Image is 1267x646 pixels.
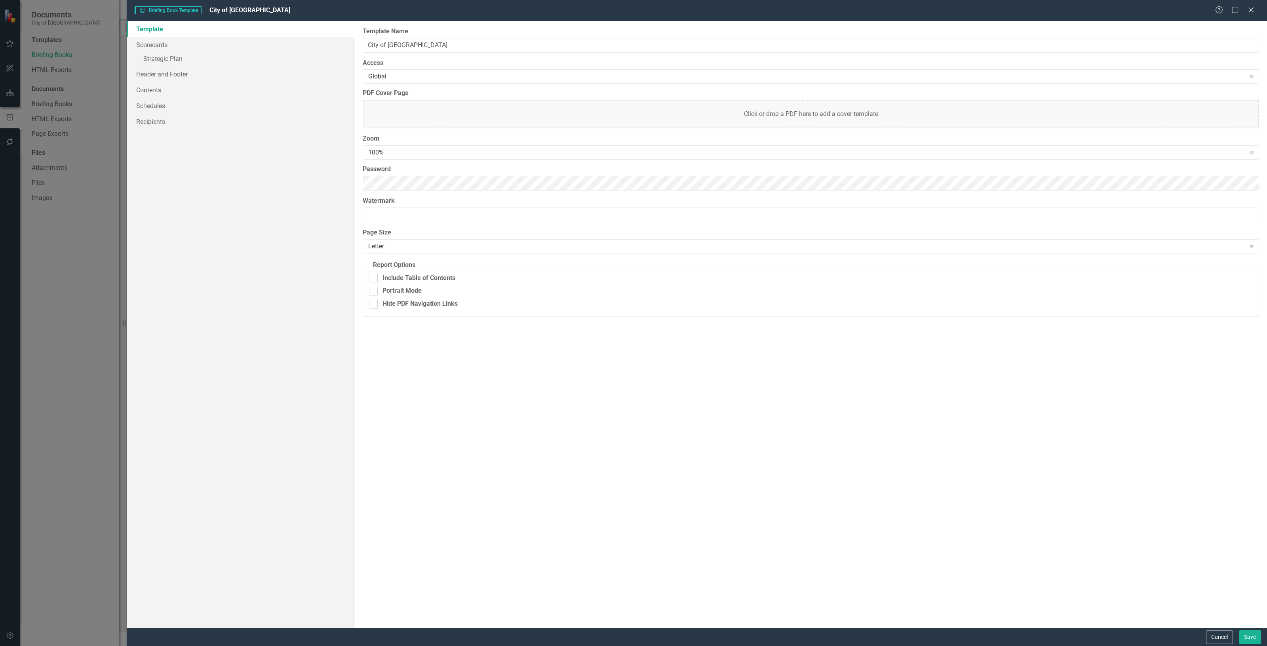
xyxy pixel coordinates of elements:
a: Scorecards [127,37,355,53]
label: Template Name [363,27,1259,36]
a: Schedules [127,98,355,114]
label: Watermark [363,196,1259,206]
legend: Report Options [369,261,419,270]
label: PDF Cover Page [363,89,1259,98]
div: Hide PDF Navigation Links [382,299,458,309]
button: Save [1239,630,1261,644]
div: Letter [368,242,1245,251]
button: Cancel [1206,630,1233,644]
div: Portrait Mode [382,286,422,295]
a: Strategic Plan [127,53,355,67]
a: Recipients [127,114,355,130]
label: Zoom [363,134,1259,143]
a: Header and Footer [127,66,355,82]
label: Page Size [363,228,1259,237]
span: Briefing Book Template [135,6,202,14]
label: Password [363,165,1259,174]
a: Contents [127,82,355,98]
div: Global [368,72,1245,81]
a: Template [127,21,355,37]
label: Access [363,59,1259,68]
div: Include Table of Contents [382,274,455,283]
span: City of [GEOGRAPHIC_DATA] [209,6,290,14]
div: Click or drop a PDF here to add a cover template [363,100,1259,128]
div: 100% [368,148,1245,157]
